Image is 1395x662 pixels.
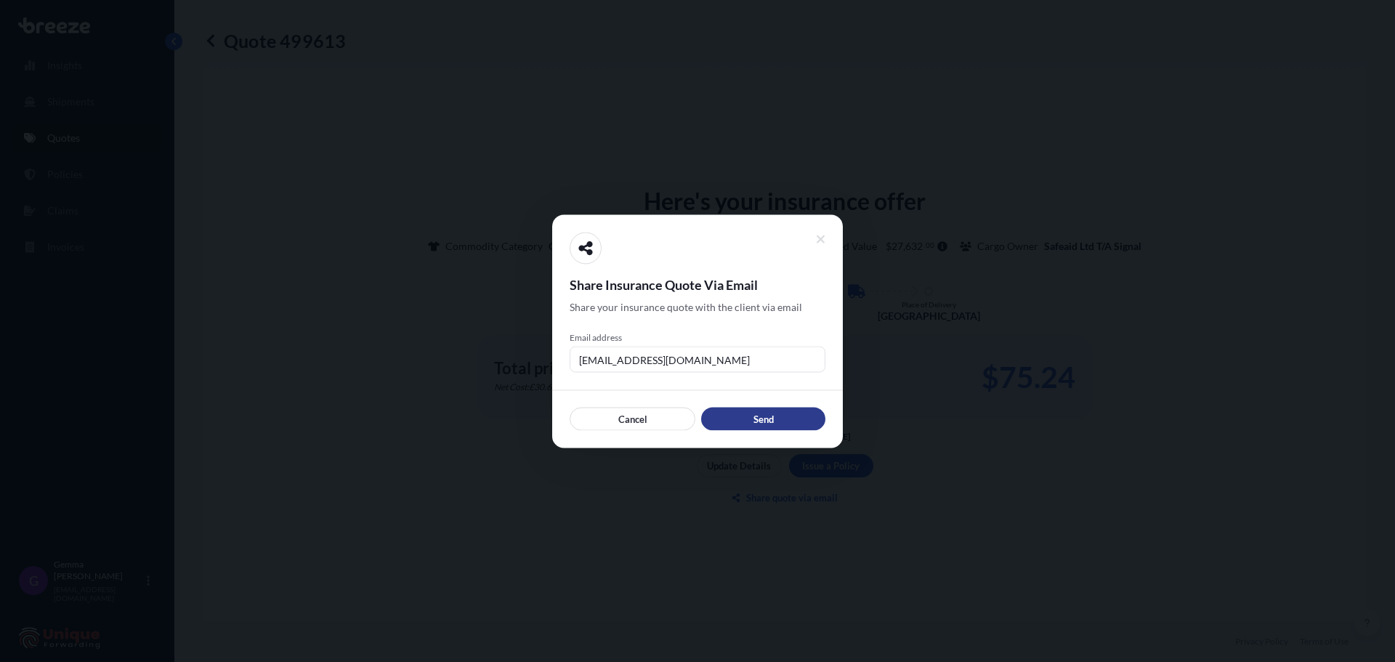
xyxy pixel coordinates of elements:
[618,411,647,426] p: Cancel
[570,275,825,293] span: Share Insurance Quote Via Email
[570,299,802,314] span: Share your insurance quote with the client via email
[570,346,825,372] input: example@gmail.com
[570,407,695,430] button: Cancel
[701,407,825,430] button: Send
[753,411,774,426] p: Send
[570,331,825,343] span: Email address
